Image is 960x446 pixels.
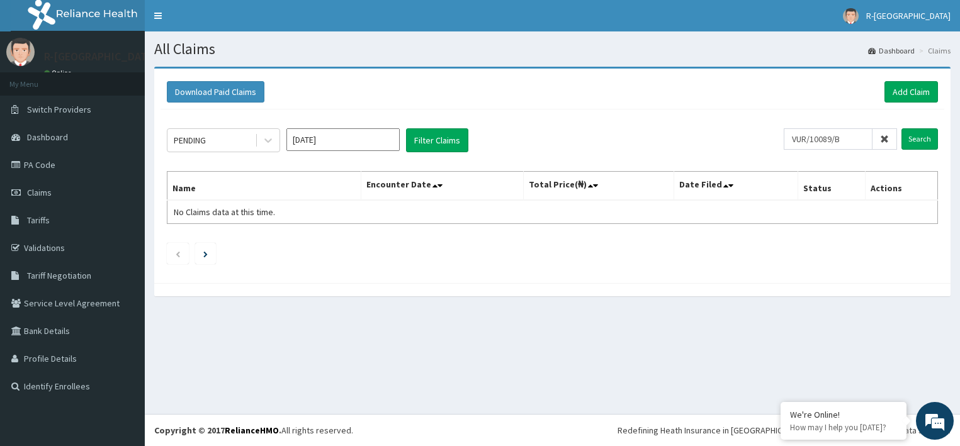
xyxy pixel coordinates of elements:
[174,134,206,147] div: PENDING
[145,414,960,446] footer: All rights reserved.
[618,424,951,437] div: Redefining Heath Insurance in [GEOGRAPHIC_DATA] using Telemedicine and Data Science!
[167,81,264,103] button: Download Paid Claims
[27,270,91,281] span: Tariff Negotiation
[784,128,872,150] input: Search by HMO ID
[901,128,938,150] input: Search
[203,248,208,259] a: Next page
[790,409,897,420] div: We're Online!
[868,45,915,56] a: Dashboard
[167,172,361,201] th: Name
[27,131,68,143] span: Dashboard
[865,172,937,201] th: Actions
[174,206,275,218] span: No Claims data at this time.
[361,172,524,201] th: Encounter Date
[843,8,859,24] img: User Image
[884,81,938,103] a: Add Claim
[286,128,400,151] input: Select Month and Year
[790,422,897,433] p: How may I help you today?
[27,104,91,115] span: Switch Providers
[798,172,866,201] th: Status
[154,41,951,57] h1: All Claims
[225,425,279,436] a: RelianceHMO
[175,248,181,259] a: Previous page
[154,425,281,436] strong: Copyright © 2017 .
[916,45,951,56] li: Claims
[674,172,798,201] th: Date Filed
[866,10,951,21] span: R-[GEOGRAPHIC_DATA]
[44,69,74,77] a: Online
[6,38,35,66] img: User Image
[524,172,674,201] th: Total Price(₦)
[406,128,468,152] button: Filter Claims
[27,215,50,226] span: Tariffs
[44,51,157,62] p: R-[GEOGRAPHIC_DATA]
[27,187,52,198] span: Claims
